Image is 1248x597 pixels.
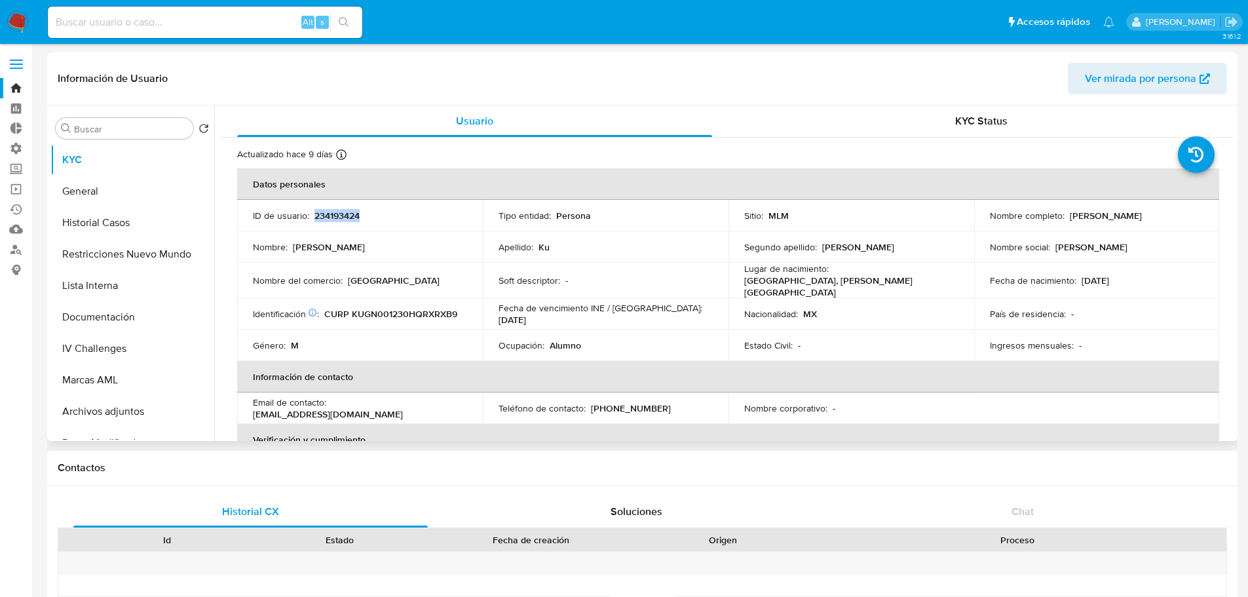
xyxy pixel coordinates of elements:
p: M [291,339,299,351]
span: s [320,16,324,28]
span: Usuario [456,113,493,128]
p: [PHONE_NUMBER] [591,402,671,414]
input: Buscar usuario o caso... [48,14,362,31]
p: Actualizado hace 9 días [237,148,333,161]
div: Fecha de creación [435,533,628,547]
button: search-icon [330,13,357,31]
a: Notificaciones [1103,16,1114,28]
p: Tipo entidad : [499,210,551,221]
p: [EMAIL_ADDRESS][DOMAIN_NAME] [253,408,403,420]
p: Alumno [550,339,581,351]
p: Nombre del comercio : [253,275,343,286]
span: Chat [1012,504,1034,519]
button: Restricciones Nuevo Mundo [50,239,214,270]
p: Soft descriptor : [499,275,560,286]
p: Email de contacto : [253,396,326,408]
button: KYC [50,144,214,176]
div: Estado [263,533,417,547]
span: Soluciones [611,504,662,519]
p: MX [803,308,817,320]
span: Historial CX [222,504,279,519]
p: País de residencia : [990,308,1066,320]
p: [GEOGRAPHIC_DATA] [348,275,440,286]
button: Archivos adjuntos [50,396,214,427]
p: ID de usuario : [253,210,309,221]
p: [PERSON_NAME] [293,241,365,253]
th: Información de contacto [237,361,1219,393]
p: Apellido : [499,241,533,253]
h1: Información de Usuario [58,72,168,85]
button: Ver mirada por persona [1068,63,1227,94]
p: Nacionalidad : [744,308,798,320]
p: Nombre : [253,241,288,253]
p: Identificación : [253,308,319,320]
p: Ocupación : [499,339,544,351]
p: Teléfono de contacto : [499,402,586,414]
span: KYC Status [955,113,1008,128]
p: Ingresos mensuales : [990,339,1074,351]
button: Lista Interna [50,270,214,301]
button: Buscar [61,123,71,134]
button: Historial Casos [50,207,214,239]
th: Verificación y cumplimiento [237,424,1219,455]
p: Fecha de vencimiento INE / [GEOGRAPHIC_DATA] : [499,302,702,314]
th: Datos personales [237,168,1219,200]
a: Salir [1224,15,1238,29]
p: [PERSON_NAME] [1055,241,1127,253]
p: Persona [556,210,591,221]
p: Ku [539,241,550,253]
p: CURP KUGN001230HQRXRXB9 [324,308,457,320]
p: Género : [253,339,286,351]
p: nicolas.tyrkiel@mercadolibre.com [1146,16,1220,28]
p: [DATE] [499,314,526,326]
p: [DATE] [1082,275,1109,286]
p: Nombre social : [990,241,1050,253]
span: Ver mirada por persona [1085,63,1196,94]
p: Estado Civil : [744,339,793,351]
p: - [565,275,568,286]
button: Datos Modificados [50,427,214,459]
p: 234193424 [314,210,360,221]
button: Marcas AML [50,364,214,396]
span: Alt [303,16,313,28]
p: Fecha de nacimiento : [990,275,1076,286]
input: Buscar [74,123,188,135]
h1: Contactos [58,461,1227,474]
p: [PERSON_NAME] [822,241,894,253]
p: Lugar de nacimiento : [744,263,829,275]
button: General [50,176,214,207]
button: Volver al orden por defecto [199,123,209,138]
p: [GEOGRAPHIC_DATA], [PERSON_NAME][GEOGRAPHIC_DATA] [744,275,953,298]
p: Segundo apellido : [744,241,817,253]
p: - [798,339,801,351]
p: MLM [768,210,789,221]
p: Sitio : [744,210,763,221]
p: - [833,402,835,414]
p: Nombre completo : [990,210,1065,221]
div: Id [90,533,244,547]
p: Nombre corporativo : [744,402,827,414]
p: - [1079,339,1082,351]
button: IV Challenges [50,333,214,364]
div: Origen [646,533,800,547]
p: [PERSON_NAME] [1070,210,1142,221]
p: - [1071,308,1074,320]
div: Proceso [818,533,1217,547]
button: Documentación [50,301,214,333]
span: Accesos rápidos [1017,15,1090,29]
